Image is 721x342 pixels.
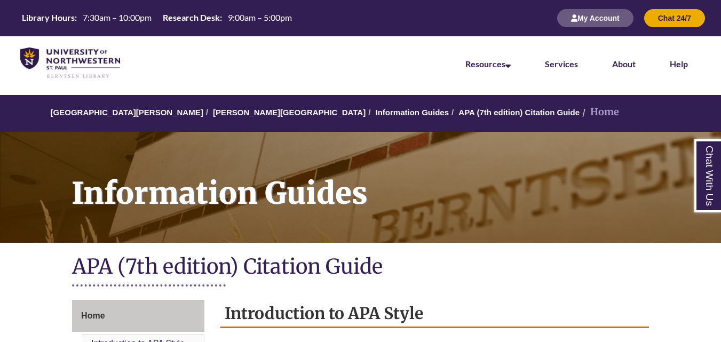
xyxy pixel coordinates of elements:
a: Home [72,300,204,332]
a: Help [670,59,688,69]
button: Chat 24/7 [644,9,705,27]
a: My Account [557,13,633,22]
a: [PERSON_NAME][GEOGRAPHIC_DATA] [213,108,366,117]
a: [GEOGRAPHIC_DATA][PERSON_NAME] [51,108,203,117]
a: Information Guides [376,108,449,117]
a: Hours Today [18,12,296,25]
h1: Information Guides [60,132,721,229]
button: My Account [557,9,633,27]
th: Research Desk: [159,12,224,23]
a: APA (7th edition) Citation Guide [458,108,580,117]
a: Services [545,59,578,69]
th: Library Hours: [18,12,78,23]
a: Resources [465,59,511,69]
span: 7:30am – 10:00pm [83,12,152,22]
span: 9:00am – 5:00pm [228,12,292,22]
img: UNWSP Library Logo [20,47,120,79]
table: Hours Today [18,12,296,23]
h1: APA (7th edition) Citation Guide [72,253,649,282]
a: Chat 24/7 [644,13,705,22]
span: Home [81,311,105,320]
h2: Introduction to APA Style [220,300,649,328]
a: About [612,59,636,69]
li: Home [580,105,619,120]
